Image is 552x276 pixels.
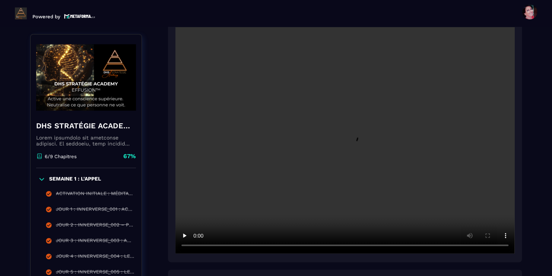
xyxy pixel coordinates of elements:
[49,176,101,183] p: SEMAINE 1 : L'APPEL
[36,135,136,147] p: Lorem ipsumdolo sit ametconse adipisci. El seddoeiu, temp incidid utla et dolo ma aliqu enimadmi ...
[64,13,95,19] img: logo
[123,152,136,160] p: 67%
[56,191,134,199] div: ACTIVATION INITIALE : MÉDITATIONS ; Portail d’Entrée Vibratoire
[56,206,134,214] div: JOUR 1 : INNERVERSE_001 : ACTIVE TA PUISSANCE INTÉRIEUR & ALCHIMIA_001 : CONNEXION AU CHAMP QUANT...
[45,154,77,159] p: 6/9 Chapitres
[32,14,60,19] p: Powered by
[36,40,136,115] img: banner
[56,253,134,261] div: JOUR 4 : INNERVERSE_004 : LEVER LES VOILES INTÉRIEURS & ALCHYMIA_002 : L’Origine Retrouvée
[56,222,134,230] div: JOUR 2 : INNERVERSE_002 – PROJECTION & TRANSFORMATION PERSONNELLE & RAYONNANCE_001 : LE DÉCLIC IN...
[36,120,136,131] h4: DHS STRATÉGIE ACADEMY™ – EFFUSION
[56,238,134,246] div: JOUR 3 : INNERVERSE_003 : ACTIVATION PUISSANTE & RAYONNACE_002 : MES PREMIÈRES MATRYXES
[15,7,27,19] img: logo-branding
